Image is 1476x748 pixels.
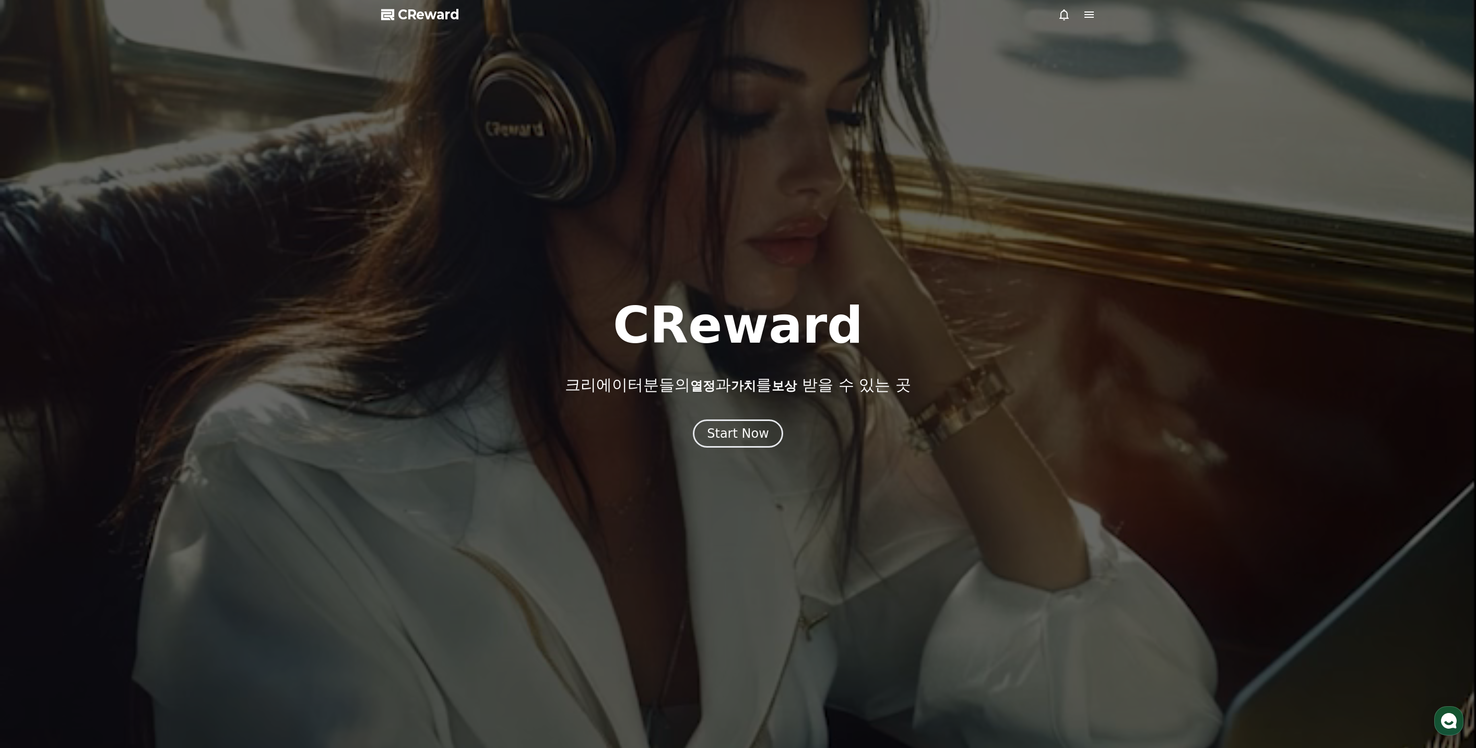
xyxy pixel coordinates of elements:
button: Start Now [693,419,783,448]
span: 보상 [772,379,797,393]
h1: CReward [613,300,863,350]
a: CReward [381,6,459,23]
a: Start Now [693,430,783,440]
p: 크리에이터분들의 과 를 받을 수 있는 곳 [565,376,911,394]
span: CReward [398,6,459,23]
span: 열정 [690,379,715,393]
div: Start Now [707,425,769,442]
span: 가치 [731,379,756,393]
